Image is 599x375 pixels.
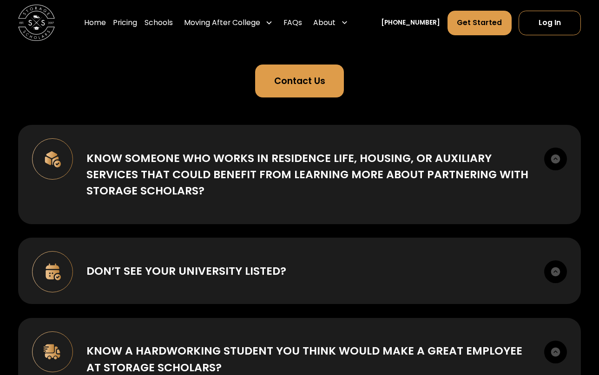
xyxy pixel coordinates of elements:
div: Don’t see your university listed? [86,263,286,279]
a: Log In [519,11,580,35]
a: [PHONE_NUMBER] [381,18,440,28]
a: Pricing [113,10,137,36]
img: Storage Scholars main logo [18,5,54,41]
div: Contact Us [274,74,325,88]
a: FAQs [283,10,302,36]
a: Contact Us [255,65,343,97]
a: Get Started [448,11,512,35]
div: Moving After College [184,17,260,28]
div: Know someone who works in Residence Life, Housing, or Auxiliary Services that could benefit from ... [86,150,531,199]
a: Schools [145,10,173,36]
div: About [309,10,352,36]
a: Home [84,10,106,36]
div: About [313,17,336,28]
div: Moving After College [180,10,276,36]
